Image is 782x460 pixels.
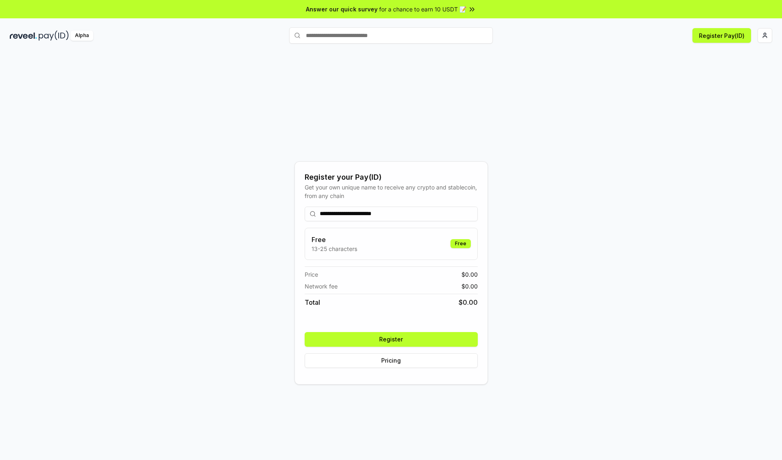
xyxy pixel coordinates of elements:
[312,235,357,244] h3: Free
[379,5,466,13] span: for a chance to earn 10 USDT 📝
[305,297,320,307] span: Total
[70,31,93,41] div: Alpha
[305,183,478,200] div: Get your own unique name to receive any crypto and stablecoin, from any chain
[692,28,751,43] button: Register Pay(ID)
[461,270,478,279] span: $ 0.00
[305,332,478,347] button: Register
[450,239,471,248] div: Free
[305,172,478,183] div: Register your Pay(ID)
[306,5,378,13] span: Answer our quick survey
[305,270,318,279] span: Price
[305,353,478,368] button: Pricing
[312,244,357,253] p: 13-25 characters
[39,31,69,41] img: pay_id
[459,297,478,307] span: $ 0.00
[461,282,478,291] span: $ 0.00
[305,282,338,291] span: Network fee
[10,31,37,41] img: reveel_dark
